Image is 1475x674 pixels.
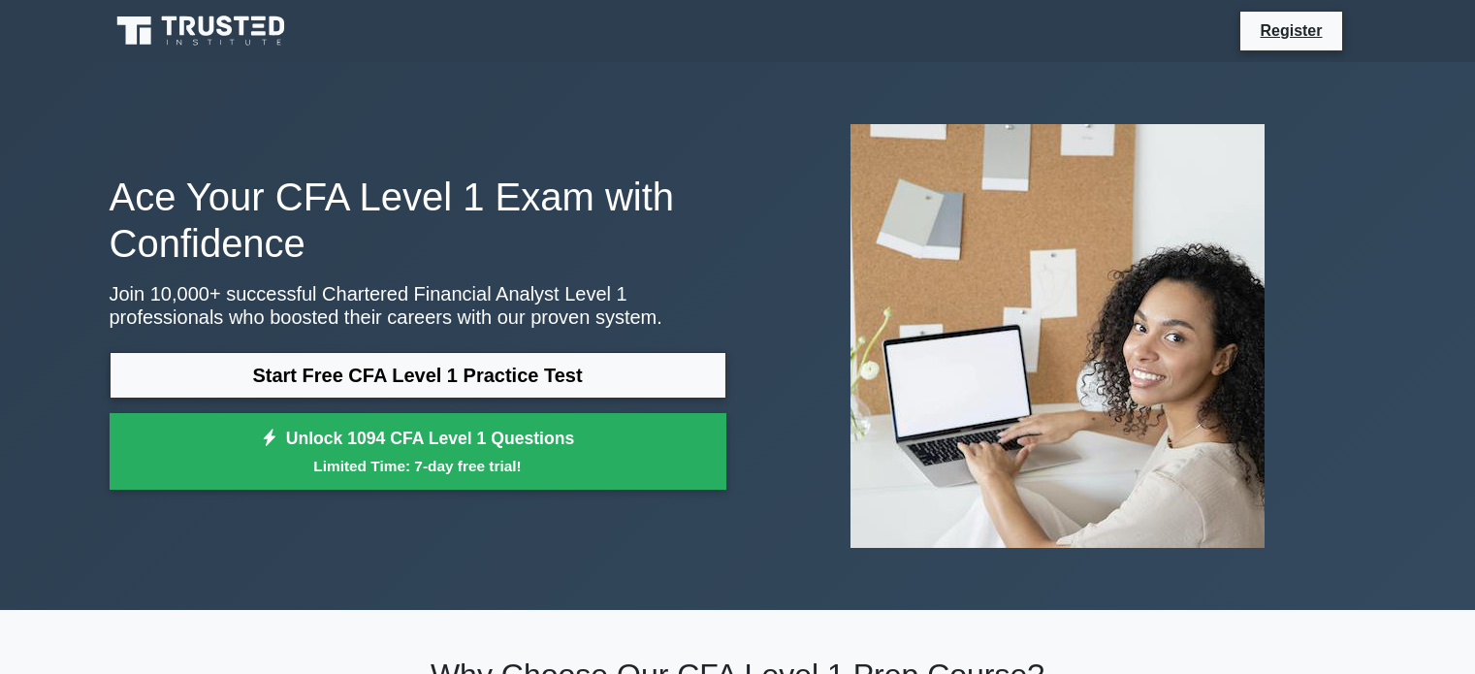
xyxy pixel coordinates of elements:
a: Register [1248,18,1333,43]
small: Limited Time: 7-day free trial! [134,455,702,477]
a: Start Free CFA Level 1 Practice Test [110,352,726,399]
p: Join 10,000+ successful Chartered Financial Analyst Level 1 professionals who boosted their caree... [110,282,726,329]
a: Unlock 1094 CFA Level 1 QuestionsLimited Time: 7-day free trial! [110,413,726,491]
h1: Ace Your CFA Level 1 Exam with Confidence [110,174,726,267]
